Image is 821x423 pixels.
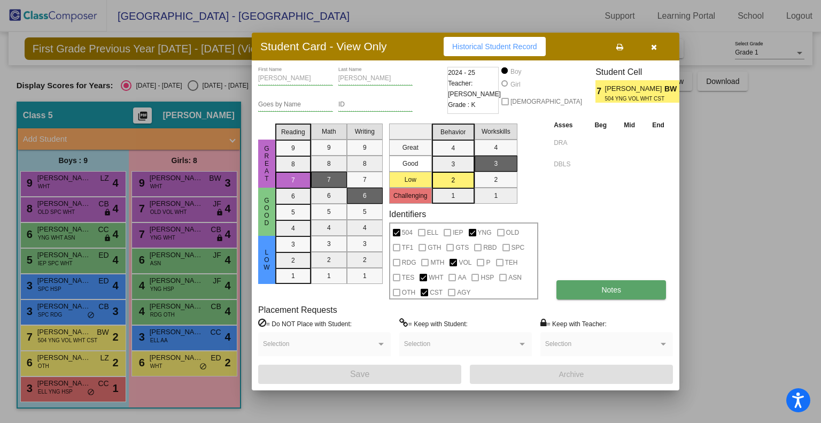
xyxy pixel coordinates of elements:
[483,241,497,254] span: RBD
[510,67,522,76] div: Boy
[540,318,607,329] label: = Keep with Teacher:
[664,83,679,95] span: BW
[506,226,520,239] span: OLD
[481,271,494,284] span: HSP
[448,67,475,78] span: 2024 - 25
[258,305,337,315] label: Placement Requests
[260,40,387,53] h3: Student Card - View Only
[551,119,586,131] th: Asses
[554,135,583,151] input: assessment
[427,226,438,239] span: ELL
[402,256,416,269] span: RDG
[586,119,615,131] th: Beg
[458,271,466,284] span: AA
[402,271,414,284] span: TES
[605,83,664,95] span: [PERSON_NAME]
[512,241,525,254] span: SPC
[644,119,673,131] th: End
[453,226,463,239] span: IEP
[455,241,469,254] span: GTS
[556,280,666,299] button: Notes
[595,67,688,77] h3: Student Cell
[470,365,673,384] button: Archive
[402,286,415,299] span: OTH
[601,286,621,294] span: Notes
[430,256,444,269] span: MTH
[448,99,475,110] span: Grade : K
[486,256,490,269] span: P
[457,286,470,299] span: AGY
[559,370,584,379] span: Archive
[402,226,413,239] span: 504
[452,42,537,51] span: Historical Student Record
[428,241,441,254] span: GTH
[615,119,644,131] th: Mid
[448,78,501,99] span: Teacher: [PERSON_NAME]
[262,145,272,182] span: Great
[389,209,426,219] label: Identifiers
[399,318,468,329] label: = Keep with Student:
[429,271,443,284] span: WHT
[510,80,521,89] div: Girl
[258,318,352,329] label: = Do NOT Place with Student:
[262,197,272,227] span: Good
[459,256,471,269] span: VOL
[605,95,657,103] span: 504 YNG VOL WHT CST
[508,271,522,284] span: ASN
[258,101,333,109] input: goes by name
[595,85,605,98] span: 7
[430,286,443,299] span: CST
[510,95,582,108] span: [DEMOGRAPHIC_DATA]
[444,37,546,56] button: Historical Student Record
[350,370,369,379] span: Save
[402,241,413,254] span: TF1
[258,365,461,384] button: Save
[478,226,492,239] span: YNG
[554,156,583,172] input: assessment
[262,249,272,271] span: Low
[679,85,688,98] span: 2
[505,256,518,269] span: TEH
